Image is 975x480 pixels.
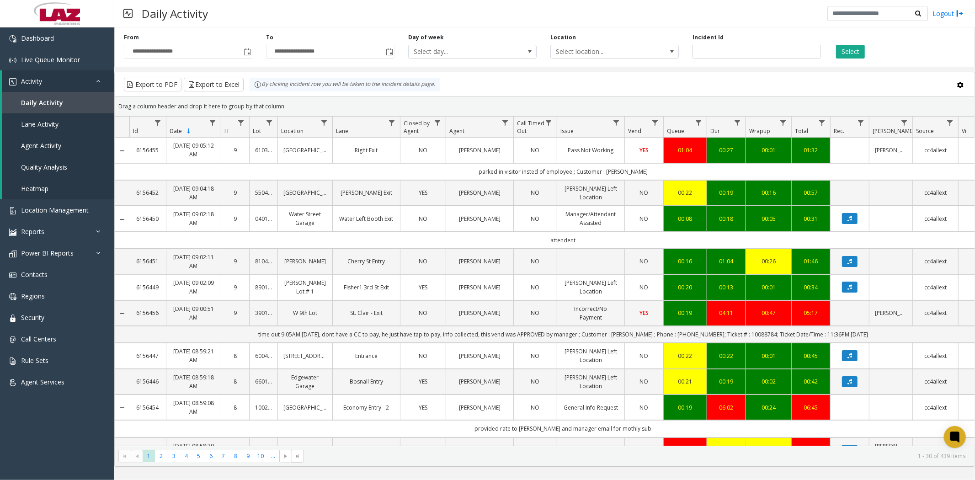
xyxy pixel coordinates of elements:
a: Collapse Details [115,147,129,155]
a: 390192 [255,309,272,317]
div: 00:45 [797,352,825,360]
a: 00:47 [751,309,786,317]
a: [DATE] 08:59:08 AM [172,399,215,416]
a: Fisher1 3rd St Exit [338,283,394,292]
a: 00:05 [751,214,786,223]
span: Page 11 [267,450,279,462]
div: 00:01 [751,146,786,155]
a: 9 [227,283,244,292]
a: Collapse Details [115,310,129,317]
span: Page 2 [155,450,167,462]
a: 00:19 [669,309,701,317]
span: Page 3 [168,450,180,462]
button: Export to Excel [184,78,244,91]
div: 00:57 [797,188,825,197]
span: Page 10 [255,450,267,462]
a: Lot Filter Menu [263,117,276,129]
div: 00:21 [669,377,701,386]
a: Collapse Details [115,216,129,223]
a: 00:18 [713,214,740,223]
a: Cherry St Entry [338,257,394,266]
a: cc4allext [918,309,953,317]
a: Logout [932,9,964,18]
a: 00:08 [669,214,701,223]
img: 'icon' [9,379,16,386]
a: Agent Filter Menu [499,117,511,129]
a: NO [519,214,551,223]
a: 6156451 [135,257,160,266]
a: [PERSON_NAME] Left Location [563,184,619,202]
a: 6156452 [135,188,160,197]
span: NO [640,215,649,223]
a: W 9th Lot [283,309,327,317]
a: NO [630,214,658,223]
a: Water Street Garage [283,210,327,227]
a: 00:02 [751,377,786,386]
a: NO [406,352,440,360]
a: 040189 [255,214,272,223]
span: NO [640,352,649,360]
span: Page 7 [217,450,229,462]
a: 05:17 [797,309,825,317]
img: 'icon' [9,207,16,214]
a: [GEOGRAPHIC_DATA] [283,146,327,155]
label: Incident Id [693,33,724,42]
a: NO [630,403,658,412]
a: 04:11 [713,309,740,317]
a: [DATE] 09:00:51 AM [172,304,215,322]
a: [DATE] 09:02:11 AM [172,253,215,270]
a: Dur Filter Menu [731,117,744,129]
span: Date [170,127,182,135]
a: 890118 [255,283,272,292]
a: Pass Not Working [563,146,619,155]
span: Closed by Agent [404,119,430,135]
a: 550417 [255,188,272,197]
label: To [266,33,273,42]
span: YES [639,146,649,154]
a: cc4allext [918,377,953,386]
a: [PERSON_NAME] [875,146,907,155]
a: St. Clair - Exit [338,309,394,317]
span: YES [419,378,427,385]
img: 'icon' [9,250,16,257]
a: [PERSON_NAME] Exit [338,188,394,197]
a: [PERSON_NAME] [283,257,327,266]
span: Lane Activity [21,120,59,128]
a: Edgewater Garage [283,373,327,390]
span: Page 1 [143,450,155,462]
span: Location Management [21,206,89,214]
a: 00:34 [797,283,825,292]
a: 8 [227,403,244,412]
img: logout [956,9,964,18]
a: NO [519,146,551,155]
a: [DATE] 09:05:12 AM [172,141,215,159]
a: NO [519,352,551,360]
a: [PERSON_NAME] [PERSON_NAME] [875,442,907,459]
a: H Filter Menu [235,117,247,129]
div: 06:02 [713,403,740,412]
a: 6156450 [135,214,160,223]
a: Daily Activity [2,92,114,113]
a: Date Filter Menu [207,117,219,129]
a: [GEOGRAPHIC_DATA] [283,188,327,197]
a: YES [406,283,440,292]
a: 00:27 [713,146,740,155]
span: Page 9 [242,450,254,462]
a: [DATE] 08:59:21 AM [172,347,215,364]
a: NO [519,188,551,197]
a: Activity [2,70,114,92]
span: Agent Activity [21,141,61,150]
a: [DATE] 09:04:18 AM [172,184,215,202]
a: Bosnall Entry [338,377,394,386]
a: Lane Filter Menu [386,117,398,129]
span: YES [419,404,427,411]
span: Live Queue Monitor [21,55,80,64]
a: YES [630,309,658,317]
a: 01:04 [669,146,701,155]
span: Go to the next page [279,450,292,463]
